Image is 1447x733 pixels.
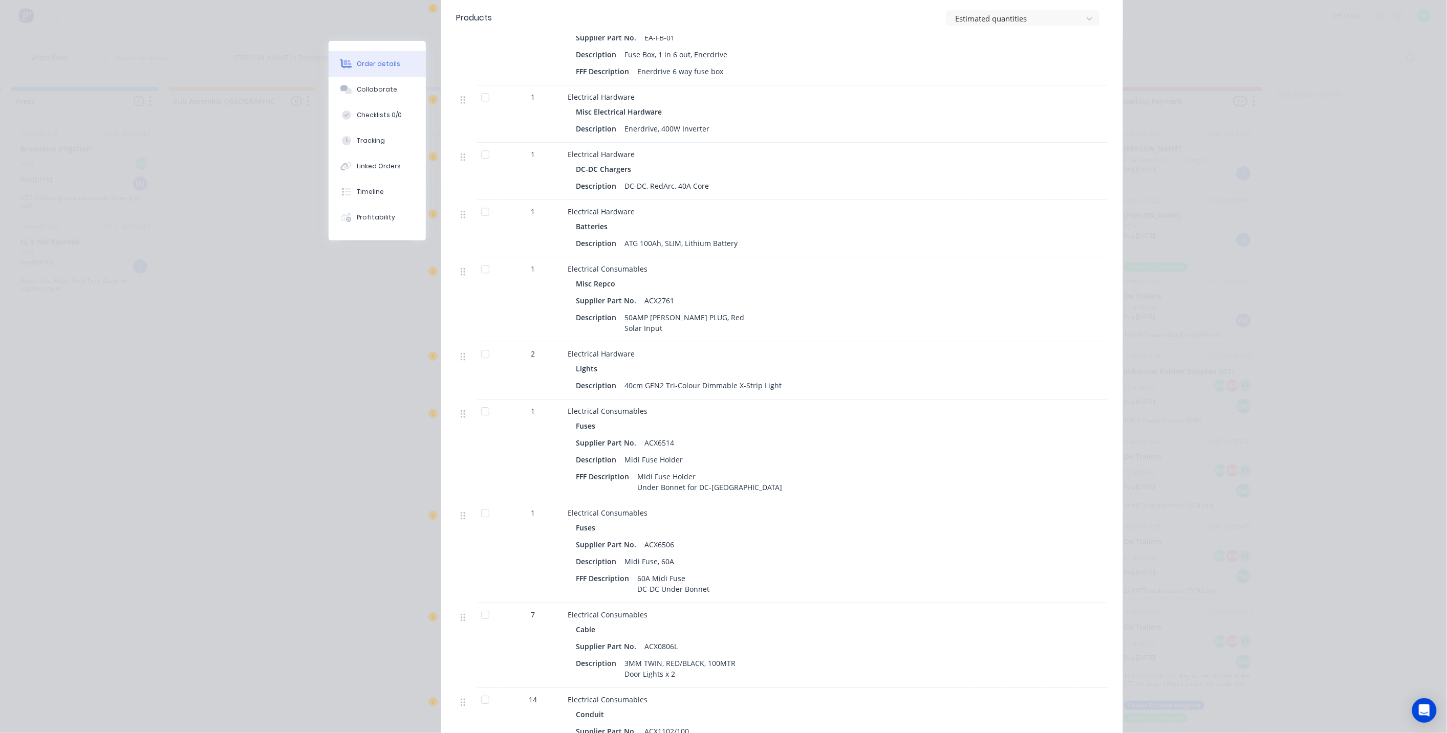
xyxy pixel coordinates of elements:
[576,418,600,433] div: Fuses
[576,219,612,234] div: Batteries
[641,30,679,45] div: EA-FB-01
[531,206,535,217] span: 1
[576,162,636,176] div: DC-DC Chargers
[576,656,621,671] div: Description
[576,639,641,654] div: Supplier Part No.
[329,51,426,77] button: Order details
[641,639,682,654] div: ACX0806L
[641,293,679,308] div: ACX2761
[576,47,621,62] div: Description
[357,85,397,94] div: Collaborate
[641,537,679,552] div: ACX6506
[357,187,384,196] div: Timeline
[576,310,621,325] div: Description
[621,121,714,136] div: Enerdrive, 400W Inverter
[329,205,426,230] button: Profitability
[621,310,749,336] div: 50AMP [PERSON_NAME] PLUG, Red Solar Input
[621,378,786,393] div: 40cm GEN2 Tri-Colour Dimmable X-Strip Light
[576,537,641,552] div: Supplier Part No.
[531,149,535,160] span: 1
[576,622,600,637] div: Cable
[357,213,395,222] div: Profitability
[576,293,641,308] div: Supplier Part No.
[568,695,648,704] span: Electrical Consumables
[568,610,648,619] span: Electrical Consumables
[576,520,600,535] div: Fuses
[576,571,634,586] div: FFF Description
[634,64,728,79] div: Enerdrive 6 way fuse box
[576,236,621,251] div: Description
[329,128,426,153] button: Tracking
[568,264,648,274] span: Electrical Consumables
[576,452,621,467] div: Description
[576,64,634,79] div: FFF Description
[634,469,787,495] div: Midi Fuse Holder Under Bonnet for DC-[GEOGRAPHIC_DATA]
[621,236,742,251] div: ATG 100Ah, SLIM, Lithium Battery
[568,149,635,159] span: Electrical Hardware
[531,507,535,518] span: 1
[329,153,426,179] button: Linked Orders
[576,30,641,45] div: Supplier Part No.
[576,276,620,291] div: Misc Repco
[568,349,635,359] span: Electrical Hardware
[357,110,402,120] div: Checklists 0/0
[568,92,635,102] span: Electrical Hardware
[576,121,621,136] div: Description
[634,571,714,596] div: 60A Midi Fuse DC-DC Under Bonnet
[641,435,679,450] div: ACX6514
[576,469,634,484] div: FFF Description
[576,554,621,569] div: Description
[357,136,385,145] div: Tracking
[576,104,666,119] div: Misc Electrical Hardware
[576,435,641,450] div: Supplier Part No.
[329,179,426,205] button: Timeline
[357,162,401,171] div: Linked Orders
[576,179,621,193] div: Description
[568,406,648,416] span: Electrical Consumables
[531,406,535,416] span: 1
[531,92,535,102] span: 1
[576,707,609,722] div: Conduit
[329,102,426,128] button: Checklists 0/0
[357,59,400,69] div: Order details
[531,348,535,359] span: 2
[576,361,602,376] div: Lights
[621,452,687,467] div: Midi Fuse Holder
[621,656,740,681] div: 3MM TWIN, RED/BLACK, 100MTR Door Lights x 2
[531,263,535,274] span: 1
[568,207,635,216] span: Electrical Hardware
[621,179,714,193] div: DC-DC, RedArc, 40A Core
[329,77,426,102] button: Collaborate
[568,508,648,518] span: Electrical Consumables
[621,554,679,569] div: Midi Fuse, 60A
[529,694,537,705] span: 14
[621,47,732,62] div: Fuse Box, 1 in 6 out, Enerdrive
[531,609,535,620] span: 7
[1412,698,1437,723] div: Open Intercom Messenger
[576,378,621,393] div: Description
[457,12,492,24] div: Products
